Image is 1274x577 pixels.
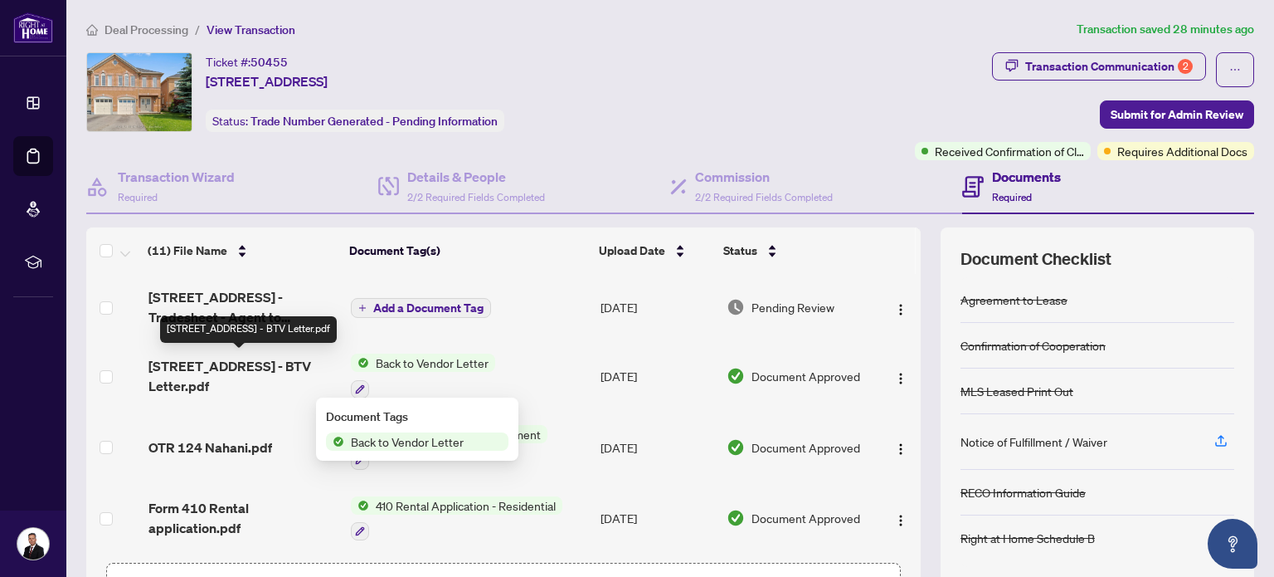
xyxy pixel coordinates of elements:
span: 50455 [250,55,288,70]
span: 2/2 Required Fields Completed [695,191,833,203]
img: Status Icon [351,354,369,372]
th: Upload Date [592,227,717,274]
div: Notice of Fulfillment / Waiver [960,433,1107,451]
img: Status Icon [326,433,344,451]
button: Logo [887,434,914,461]
h4: Transaction Wizard [118,167,235,187]
td: [DATE] [594,412,719,483]
span: Document Checklist [960,247,1111,271]
span: 2/2 Required Fields Completed [407,191,545,203]
button: Logo [887,294,914,320]
span: (11) File Name [148,242,227,260]
span: Pending Review [751,298,834,316]
span: Requires Additional Docs [1117,142,1247,160]
img: Logo [894,514,907,527]
td: [DATE] [594,274,719,340]
span: [STREET_ADDRESS] [206,71,328,91]
button: Transaction Communication2 [992,52,1206,81]
span: View Transaction [207,22,295,37]
button: Logo [887,505,914,531]
article: Transaction saved 28 minutes ago [1077,20,1254,39]
button: Open asap [1208,519,1257,569]
span: plus [358,304,367,312]
img: Logo [894,303,907,316]
h4: Details & People [407,167,545,187]
th: Status [717,227,872,274]
div: MLS Leased Print Out [960,382,1073,400]
div: [STREET_ADDRESS] - BTV Letter.pdf [160,316,337,343]
img: Document Status [727,438,745,457]
span: 410 Rental Application - Residential [369,496,562,515]
img: Document Status [727,298,745,316]
button: Status Icon410 Rental Application - Residential [351,496,562,541]
span: Deal Processing [105,22,188,37]
span: Back to Vendor Letter [369,354,495,372]
td: [DATE] [594,340,719,412]
span: OTR 124 Nahani.pdf [148,438,272,457]
span: ellipsis [1229,64,1241,76]
img: Profile Icon [17,528,49,560]
button: Add a Document Tag [351,297,491,319]
span: Status [723,242,757,260]
img: Logo [894,443,907,456]
span: home [86,24,98,36]
span: Back to Vendor Letter [344,433,470,451]
span: [STREET_ADDRESS] - BTV Letter.pdf [148,356,338,396]
div: Agreement to Lease [960,291,1067,309]
th: (11) File Name [141,227,343,274]
span: Submit for Admin Review [1111,101,1243,128]
img: Logo [894,372,907,385]
span: [STREET_ADDRESS] - Tradesheet - Agent to review.pdf [148,287,338,327]
div: Right at Home Schedule B [960,529,1095,547]
div: Confirmation of Cooperation [960,336,1106,355]
span: Document Approved [751,367,860,385]
div: Status: [206,110,504,132]
button: Logo [887,363,914,389]
span: Document Approved [751,438,860,457]
th: Document Tag(s) [343,227,592,274]
button: Add a Document Tag [351,298,491,318]
td: [DATE] [594,483,719,555]
img: IMG-W12287304_1.jpg [87,53,192,131]
span: Upload Date [599,242,665,260]
img: Document Status [727,367,745,385]
button: Submit for Admin Review [1100,100,1254,129]
div: Document Tags [326,408,508,426]
span: Required [992,191,1032,203]
img: logo [13,12,53,43]
img: Document Status [727,509,745,527]
h4: Commission [695,167,833,187]
span: Document Approved [751,509,860,527]
div: Ticket #: [206,52,288,71]
span: Trade Number Generated - Pending Information [250,114,498,129]
span: Add a Document Tag [373,302,484,314]
li: / [195,20,200,39]
span: Required [118,191,158,203]
span: Received Confirmation of Closing [935,142,1084,160]
button: Status IconBack to Vendor Letter [351,354,495,399]
img: Status Icon [351,496,369,515]
h4: Documents [992,167,1061,187]
div: Transaction Communication [1025,53,1193,80]
div: 2 [1178,59,1193,74]
div: RECO Information Guide [960,483,1086,501]
span: Form 410 Rental application.pdf [148,498,338,538]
